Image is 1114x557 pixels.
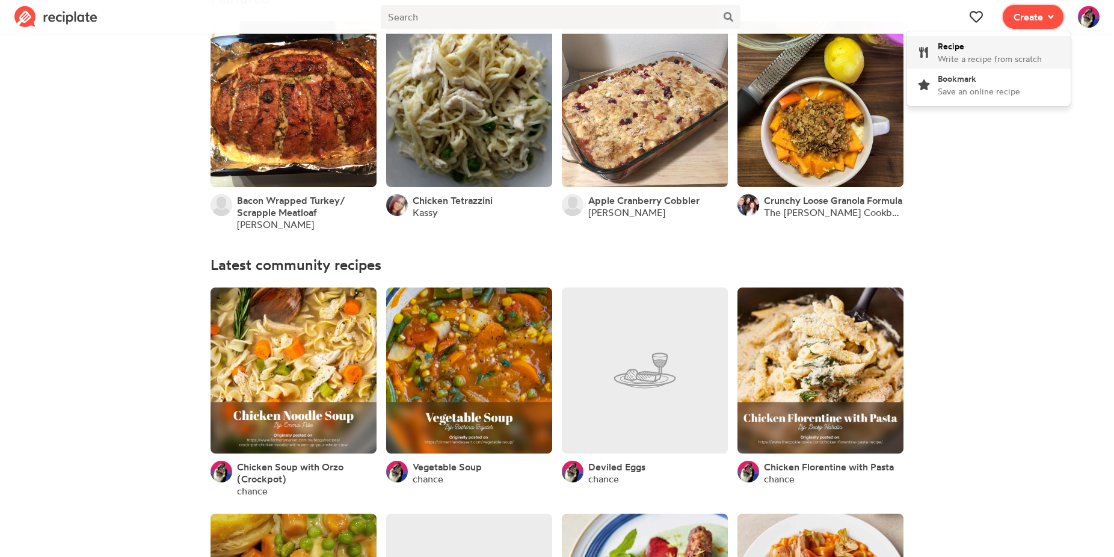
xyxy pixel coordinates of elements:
a: Kassy [413,206,438,218]
span: Bacon Wrapped Turkey/ Scrapple Meatloaf [237,194,345,218]
span: Save an online recipe [938,86,1020,96]
a: [PERSON_NAME] [237,218,314,230]
a: RecipeWrite a recipe from scratch [906,36,1071,69]
a: chance [413,473,443,485]
a: Vegetable Soup [413,461,482,473]
a: The [PERSON_NAME] Cookbook [764,206,903,218]
a: chance [237,485,268,497]
a: Crunchy Loose Granola Formula [764,194,902,206]
a: chance [764,473,795,485]
span: Create [1014,10,1043,24]
span: Bookmark [938,73,976,84]
img: User's avatar [386,194,408,216]
img: User's avatar [1078,6,1100,28]
h4: Latest community recipes [211,257,903,273]
a: chance [588,473,619,485]
img: User's avatar [562,461,583,482]
a: Deviled Eggs [588,461,645,473]
a: Bacon Wrapped Turkey/ Scrapple Meatloaf [237,194,377,218]
span: Chicken Soup with Orzo (Crockpot) [237,461,343,485]
button: Create [1003,5,1063,29]
img: User's avatar [737,461,759,482]
img: User's avatar [386,461,408,482]
a: [PERSON_NAME] [588,206,665,218]
span: Recipe [938,41,964,51]
span: Write a recipe from scratch [938,54,1042,64]
a: Chicken Soup with Orzo (Crockpot) [237,461,377,485]
img: User's avatar [211,194,232,216]
a: Chicken Tetrazzini [413,194,493,206]
img: User's avatar [562,194,583,216]
img: User's avatar [211,461,232,482]
img: User's avatar [737,194,759,216]
img: Reciplate [14,6,97,28]
input: Search [381,5,716,29]
a: Apple Cranberry Cobbler [588,194,700,206]
a: Chicken Florentine with Pasta [764,461,894,473]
